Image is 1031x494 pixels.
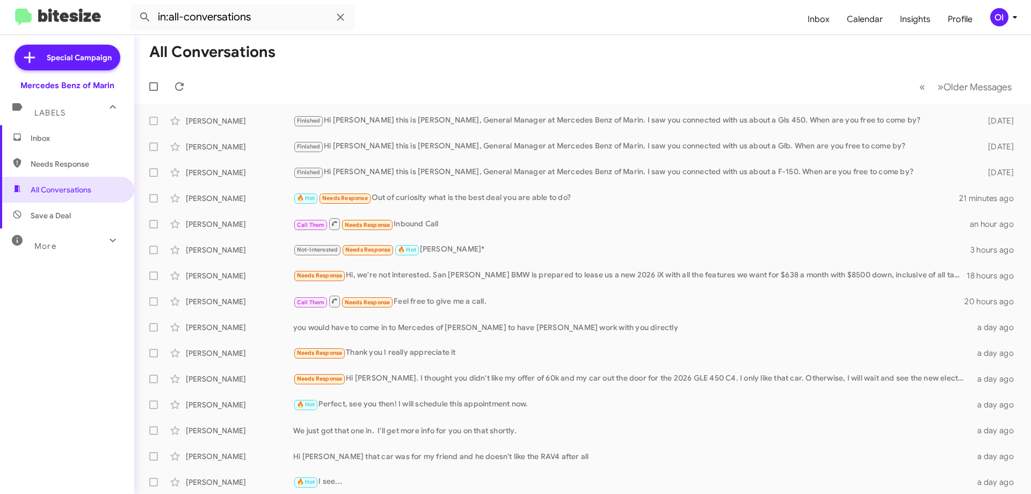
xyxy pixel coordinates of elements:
button: OI [981,8,1019,26]
span: Needs Response [345,221,390,228]
span: Save a Deal [31,210,71,221]
div: Hi [PERSON_NAME] that car was for my friend and he doesn't like the RAV4 after all [293,451,971,462]
span: 🔥 Hot [398,246,416,253]
div: a day ago [971,425,1022,436]
div: a day ago [971,451,1022,462]
a: Calendar [838,4,891,35]
div: [DATE] [971,116,1022,126]
span: 🔥 Hot [297,478,315,485]
div: I see... [293,476,971,488]
div: [DATE] [971,141,1022,152]
span: 🔥 Hot [297,401,315,408]
div: [PERSON_NAME] [186,374,293,384]
div: Mercedes Benz of Marin [20,80,114,91]
span: Needs Response [31,159,122,169]
div: Hi [PERSON_NAME] this is [PERSON_NAME], General Manager at Mercedes Benz of Marin. I saw you conn... [293,114,971,127]
span: Finished [297,117,321,124]
div: [PERSON_NAME] [186,245,293,255]
div: [PERSON_NAME] [186,219,293,230]
span: All Conversations [31,184,91,195]
div: Out of curiosity what is the best deal you are able to do? [293,192,959,204]
a: Profile [939,4,981,35]
input: Search [130,4,355,30]
div: [PERSON_NAME] [186,167,293,178]
div: Perfect, see you then! I will schedule this appointment now. [293,398,971,411]
span: Not-Interested [297,246,338,253]
div: We just got that one in. I'll get more info for you on that shortly. [293,425,971,436]
button: Next [931,76,1018,98]
span: Older Messages [943,81,1012,93]
div: 20 hours ago [964,296,1022,307]
div: [PERSON_NAME] [186,425,293,436]
nav: Page navigation example [913,76,1018,98]
div: [PERSON_NAME] [186,399,293,410]
div: [PERSON_NAME] [186,348,293,359]
div: Hi, we're not interested. San [PERSON_NAME] BMW is prepared to lease us a new 2026 iX with all th... [293,269,967,282]
div: a day ago [971,348,1022,359]
div: 18 hours ago [967,270,1022,281]
div: [PERSON_NAME] [186,193,293,204]
div: Thank you I really appreciate it [293,347,971,359]
span: Needs Response [297,349,343,356]
span: More [34,241,56,251]
div: [PERSON_NAME] [186,451,293,462]
span: Inbox [31,133,122,144]
div: a day ago [971,399,1022,410]
span: Special Campaign [47,52,112,63]
span: Needs Response [345,246,391,253]
div: you would have to come in to Mercedes of [PERSON_NAME] to have [PERSON_NAME] work with you directly [293,322,971,333]
div: [PERSON_NAME] [186,322,293,333]
div: Feel free to give me a call. [293,295,964,308]
div: a day ago [971,322,1022,333]
div: Hi [PERSON_NAME] this is [PERSON_NAME], General Manager at Mercedes Benz of Marin. I saw you conn... [293,140,971,153]
div: Inbound Call [293,217,970,231]
div: [PERSON_NAME] [186,141,293,152]
div: [PERSON_NAME] [186,116,293,126]
h1: All Conversations [149,44,275,61]
span: Finished [297,143,321,150]
button: Previous [913,76,932,98]
div: Hi [PERSON_NAME]. I thought you didn't like my offer of 60k and my car out the door for the 2026 ... [293,373,971,385]
div: a day ago [971,374,1022,384]
div: an hour ago [970,219,1022,230]
a: Inbox [799,4,838,35]
div: OI [990,8,1008,26]
span: Finished [297,169,321,176]
span: Needs Response [322,195,368,202]
span: Needs Response [345,299,390,306]
div: [PERSON_NAME] [186,296,293,307]
span: Needs Response [297,375,343,382]
span: Needs Response [297,272,343,279]
a: Insights [891,4,939,35]
div: [PERSON_NAME]* [293,244,970,256]
span: « [919,80,925,94]
span: 🔥 Hot [297,195,315,202]
div: Hi [PERSON_NAME] this is [PERSON_NAME], General Manager at Mercedes Benz of Marin. I saw you conn... [293,166,971,178]
span: Call Them [297,221,325,228]
div: [PERSON_NAME] [186,270,293,281]
div: 3 hours ago [970,245,1022,255]
div: [DATE] [971,167,1022,178]
a: Special Campaign [14,45,120,70]
div: 21 minutes ago [959,193,1022,204]
span: » [938,80,943,94]
span: Call Them [297,299,325,306]
span: Labels [34,108,66,118]
div: [PERSON_NAME] [186,477,293,488]
div: a day ago [971,477,1022,488]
